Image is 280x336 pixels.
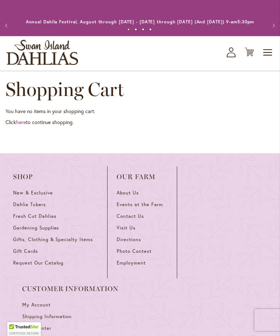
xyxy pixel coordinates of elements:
span: Fresh Cut Dahlias [13,213,57,219]
span: About Us [117,190,139,196]
button: Next [265,18,280,33]
button: 3 of 4 [142,28,144,31]
span: My Account [22,302,51,308]
span: Gardening Supplies [13,225,59,231]
span: Help Center [22,325,51,331]
a: Annual Dahlia Festival, August through [DATE] - [DATE] through [DATE] (And [DATE]) 9-am5:30pm [26,19,254,24]
span: Shop [13,173,98,181]
span: Visit Us [117,225,136,231]
p: Click to continue shopping. [5,119,275,126]
span: Photo Contest [117,248,152,254]
button: 1 of 4 [127,28,130,31]
span: New & Exclusive [13,190,53,196]
span: Shipping Information [22,313,72,320]
span: Dahlia Tubers [13,201,46,208]
button: 2 of 4 [135,28,137,31]
span: Customer Information [22,285,119,293]
button: 4 of 4 [149,28,152,31]
p: You have no items in your shopping cart. [5,108,275,115]
span: Contact Us [117,213,144,219]
span: Shopping Cart [5,78,124,101]
span: Gifts, Clothing & Specialty Items [13,236,93,243]
span: Events at the Farm [117,201,163,208]
a: here [16,119,26,125]
a: store logo [7,40,78,65]
span: Directions [117,236,141,243]
span: Our Farm [117,173,168,181]
span: Gift Cards [13,248,38,254]
iframe: Launch Accessibility Center [5,310,26,331]
span: Employment [117,260,146,266]
span: Request Our Catalog [13,260,63,266]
